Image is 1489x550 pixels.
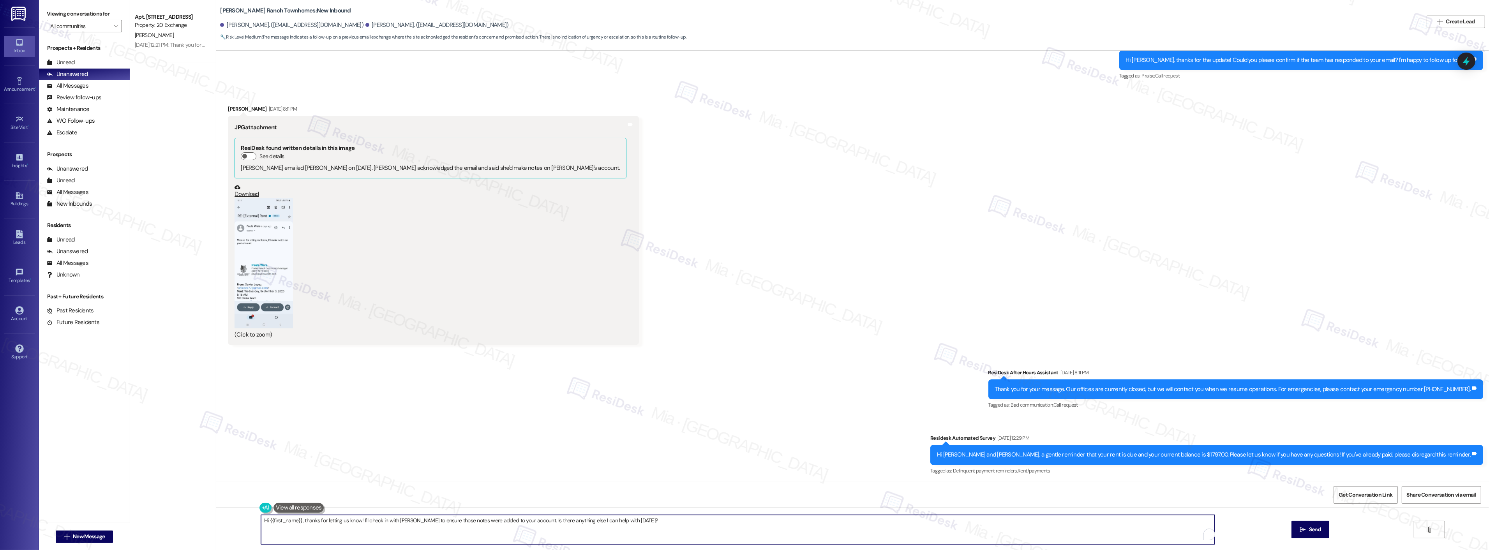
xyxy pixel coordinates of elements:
[135,41,484,48] div: [DATE] 12:21 PM: Thank you for contacting our leasing department. A leasing partner will be in to...
[1402,486,1481,504] button: Share Conversation via email
[47,165,88,173] div: Unanswered
[47,70,88,78] div: Unanswered
[1018,467,1050,474] span: Rent/payments
[1059,368,1089,377] div: [DATE] 8:11 PM
[235,198,293,328] button: Zoom image
[1291,521,1329,538] button: Send
[47,307,94,315] div: Past Residents
[1300,527,1306,533] i: 
[114,23,118,29] i: 
[259,152,284,160] label: See details
[220,7,351,15] b: [PERSON_NAME] Ranch Townhomes: New Inbound
[988,368,1484,379] div: ResiDesk After Hours Assistant
[47,8,122,20] label: Viewing conversations for
[988,399,1484,411] div: Tagged as:
[47,105,90,113] div: Maintenance
[1334,486,1397,504] button: Get Conversation Link
[930,434,1483,445] div: Residesk Automated Survey
[56,531,113,543] button: New Message
[27,162,28,167] span: •
[1437,19,1443,25] i: 
[47,247,88,256] div: Unanswered
[11,7,27,21] img: ResiDesk Logo
[73,532,105,541] span: New Message
[220,34,261,40] strong: 🔧 Risk Level: Medium
[220,21,363,29] div: [PERSON_NAME]. ([EMAIL_ADDRESS][DOMAIN_NAME])
[1427,16,1485,28] button: Create Lead
[235,331,626,339] div: (Click to zoom)
[235,123,277,131] b: JPG attachment
[47,129,77,137] div: Escalate
[267,105,297,113] div: [DATE] 8:11 PM
[4,304,35,325] a: Account
[1126,56,1471,64] div: Hi [PERSON_NAME], thanks for the update! Could you please confirm if the team has responded to yo...
[365,21,509,29] div: [PERSON_NAME]. ([EMAIL_ADDRESS][DOMAIN_NAME])
[47,318,99,326] div: Future Residents
[4,227,35,249] a: Leads
[35,85,36,91] span: •
[47,188,88,196] div: All Messages
[47,200,92,208] div: New Inbounds
[995,434,1029,442] div: [DATE] 12:29 PM
[228,105,639,116] div: [PERSON_NAME]
[47,82,88,90] div: All Messages
[1309,525,1321,534] span: Send
[39,150,130,159] div: Prospects
[1011,402,1053,408] span: Bad communication ,
[261,515,1215,544] textarea: To enrich screen reader interactions, please activate Accessibility in Grammarly extension settings
[937,451,1471,459] div: Hi [PERSON_NAME] and [PERSON_NAME], a gentle reminder that your rent is due and your current bala...
[953,467,1018,474] span: Delinquent payment reminders ,
[39,293,130,301] div: Past + Future Residents
[47,93,101,102] div: Review follow-ups
[1053,402,1078,408] span: Call request
[30,277,31,282] span: •
[241,144,355,152] b: ResiDesk found written details in this image
[135,32,174,39] span: [PERSON_NAME]
[1446,18,1475,26] span: Create Lead
[4,36,35,57] a: Inbox
[1119,70,1484,81] div: Tagged as:
[64,534,70,540] i: 
[241,164,620,172] div: [PERSON_NAME] emailed [PERSON_NAME] on [DATE]. [PERSON_NAME] acknowledged the email and said she'...
[220,33,686,41] span: : The message indicates a follow-up on a previous email exchange where the site acknowledged the ...
[930,465,1483,476] div: Tagged as:
[1407,491,1476,499] span: Share Conversation via email
[235,184,626,198] a: Download
[1155,72,1180,79] span: Call request
[47,117,95,125] div: WO Follow-ups
[39,221,130,229] div: Residents
[4,189,35,210] a: Buildings
[47,259,88,267] div: All Messages
[1339,491,1392,499] span: Get Conversation Link
[4,151,35,172] a: Insights •
[47,176,75,185] div: Unread
[47,58,75,67] div: Unread
[47,271,80,279] div: Unknown
[4,342,35,363] a: Support
[28,123,29,129] span: •
[135,21,207,29] div: Property: 20 Exchange
[4,266,35,287] a: Templates •
[39,44,130,52] div: Prospects + Residents
[1141,72,1155,79] span: Praise ,
[995,385,1471,393] div: Thank you for your message. Our offices are currently closed, but we will contact you when we res...
[1426,527,1432,533] i: 
[47,236,75,244] div: Unread
[50,20,109,32] input: All communities
[4,113,35,134] a: Site Visit •
[135,13,207,21] div: Apt. [STREET_ADDRESS]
